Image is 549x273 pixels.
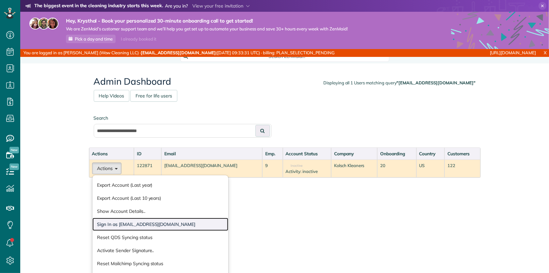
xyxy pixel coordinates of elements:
[161,160,262,178] td: [EMAIL_ADDRESS][DOMAIN_NAME]
[92,192,229,205] a: Export Account (Last 10 years)
[444,160,480,178] td: 122
[165,3,188,10] span: Are you in?
[94,77,476,87] h2: Admin Dashboard
[286,164,303,167] span: Inactive
[25,11,287,20] li: The world’s leading virtual event for cleaning business owners.
[331,160,377,178] td: Kolsch Kleaners
[38,18,50,29] img: jorge-587dff0eeaa6aab1f244e6dc62b8924c3b6ad411094392a53c71c6c4a576187d.jpg
[75,36,113,42] span: Pick a day and time
[419,150,442,157] div: Country
[380,150,413,157] div: Onboarding
[447,150,477,157] div: Customers
[66,35,116,43] a: Pick a day and time
[92,218,229,231] a: Sign In as [EMAIL_ADDRESS][DOMAIN_NAME]
[164,150,259,157] div: Email
[94,90,130,102] a: Help Videos
[130,90,177,102] a: Free for life users
[541,49,549,57] a: X
[141,50,216,55] strong: [EMAIL_ADDRESS][DOMAIN_NAME]
[137,150,158,157] div: ID
[66,18,348,24] strong: Hey, Krysthal - Book your personalized 30-minute onboarding call to get started!
[92,162,121,174] button: Actions
[262,160,283,178] td: 9
[334,150,374,157] div: Company
[66,26,348,32] span: We are ZenMaid’s customer support team and we’ll help you get set up to automate your business an...
[490,50,536,55] a: [URL][DOMAIN_NAME]
[286,168,329,175] div: Activity: inactive
[416,160,444,178] td: US
[34,3,163,10] strong: The biggest event in the cleaning industry starts this week.
[9,147,19,153] span: New
[47,18,58,29] img: michelle-19f622bdf1676172e81f8f8fba1fb50e276960ebfe0243fe18214015130c80e4.jpg
[29,18,41,29] img: maria-72a9807cf96188c08ef61303f053569d2e2a8a1cde33d635c8a3ac13582a053d.jpg
[92,257,229,270] a: Reset Mailchimp Syncing status
[286,150,329,157] div: Account Status
[94,115,272,121] label: Search
[265,150,280,157] div: Emp.
[92,231,229,244] a: Reset QDS Syncing status
[92,205,229,218] a: Show Account Details..
[117,35,160,43] div: I already booked it
[92,150,131,157] div: Actions
[134,160,161,178] td: 122871
[92,244,229,257] a: Activate Sender Signature..
[20,49,365,57] div: You are logged in as [PERSON_NAME] (Wow Cleaning LLC) · ([DATE] 09:33:31 UTC) · billing: PLAN_SEL...
[92,179,229,192] a: Export Account (Last year)
[377,160,416,178] td: 20
[323,80,476,86] div: Displaying all 1 Users matching query
[397,80,476,85] strong: "[EMAIL_ADDRESS][DOMAIN_NAME]"
[9,163,19,170] span: New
